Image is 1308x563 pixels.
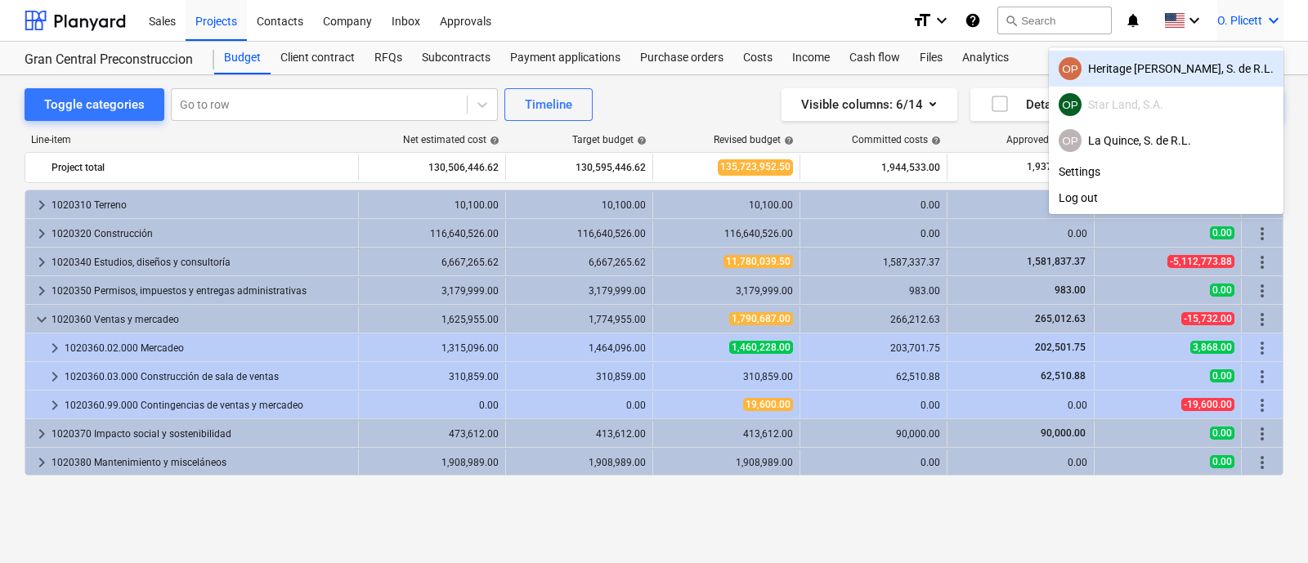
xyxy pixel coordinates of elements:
div: Orizabel Plicett [1059,57,1082,80]
div: Log out [1049,185,1283,211]
div: La Quince, S. de R.L. [1059,129,1274,152]
div: Widget de chat [1226,485,1308,563]
div: Heritage [PERSON_NAME], S. de R.L. [1059,57,1274,80]
span: OP [1062,99,1078,111]
span: OP [1062,63,1078,75]
div: Settings [1049,159,1283,185]
div: Orizabel Plicett [1059,129,1082,152]
span: OP [1062,135,1078,147]
div: Star Land, S.A. [1059,93,1274,116]
div: Orizabel Plicett [1059,93,1082,116]
iframe: Chat Widget [1226,485,1308,563]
